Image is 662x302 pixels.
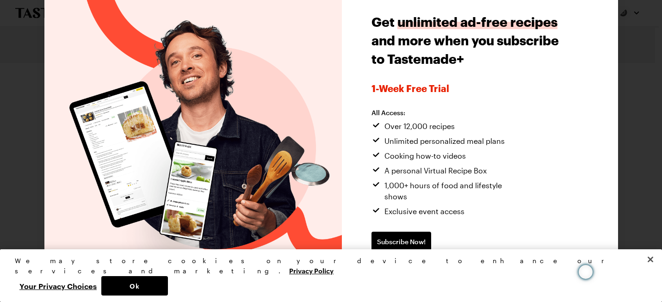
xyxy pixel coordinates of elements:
div: We may store cookies on your device to enhance our services and marketing. [15,256,639,276]
span: A personal Virtual Recipe Box [384,165,487,176]
div: Privacy [15,256,639,296]
button: Your Privacy Choices [15,276,101,296]
span: unlimited ad-free recipes [397,14,557,29]
a: Subscribe Now! [371,232,431,252]
span: Subscribe Now! [377,237,426,247]
button: Ok [101,276,168,296]
span: Cooking how-to videos [384,150,466,161]
span: Exclusive event access [384,206,464,217]
button: Close [640,249,661,270]
span: Unlimited personalized meal plans [384,136,505,147]
span: Over 12,000 recipes [384,121,455,132]
h2: All Access: [371,109,524,117]
h1: Get and more when you subscribe to Tastemade+ [371,12,562,68]
a: More information about your privacy, opens in a new tab [289,266,334,275]
span: 1-week Free Trial [371,83,562,94]
span: 1,000+ hours of food and lifestyle shows [384,180,524,202]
